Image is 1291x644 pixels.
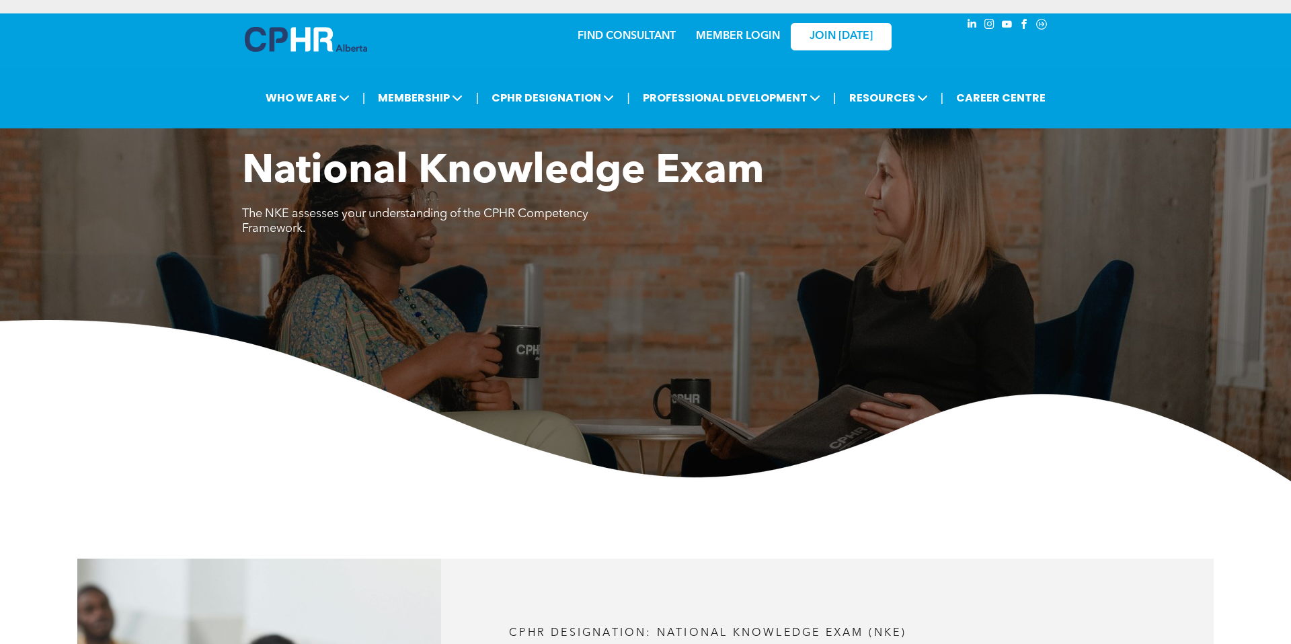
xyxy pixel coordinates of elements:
[627,84,630,112] li: |
[1034,17,1049,35] a: Social network
[833,84,836,112] li: |
[1017,17,1031,35] a: facebook
[262,85,354,110] span: WHO WE ARE
[245,27,367,52] img: A blue and white logo for cp alberta
[509,628,906,639] span: CPHR DESIGNATION: National Knowledge Exam (NKE)
[374,85,467,110] span: MEMBERSHIP
[982,17,996,35] a: instagram
[791,23,892,50] a: JOIN [DATE]
[475,84,479,112] li: |
[487,85,618,110] span: CPHR DESIGNATION
[578,31,676,42] a: FIND CONSULTANT
[845,85,932,110] span: RESOURCES
[964,17,979,35] a: linkedin
[810,30,873,43] span: JOIN [DATE]
[952,85,1050,110] a: CAREER CENTRE
[639,85,824,110] span: PROFESSIONAL DEVELOPMENT
[941,84,944,112] li: |
[999,17,1014,35] a: youtube
[242,152,764,192] span: National Knowledge Exam
[242,208,588,235] span: The NKE assesses your understanding of the CPHR Competency Framework.
[362,84,366,112] li: |
[696,31,780,42] a: MEMBER LOGIN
